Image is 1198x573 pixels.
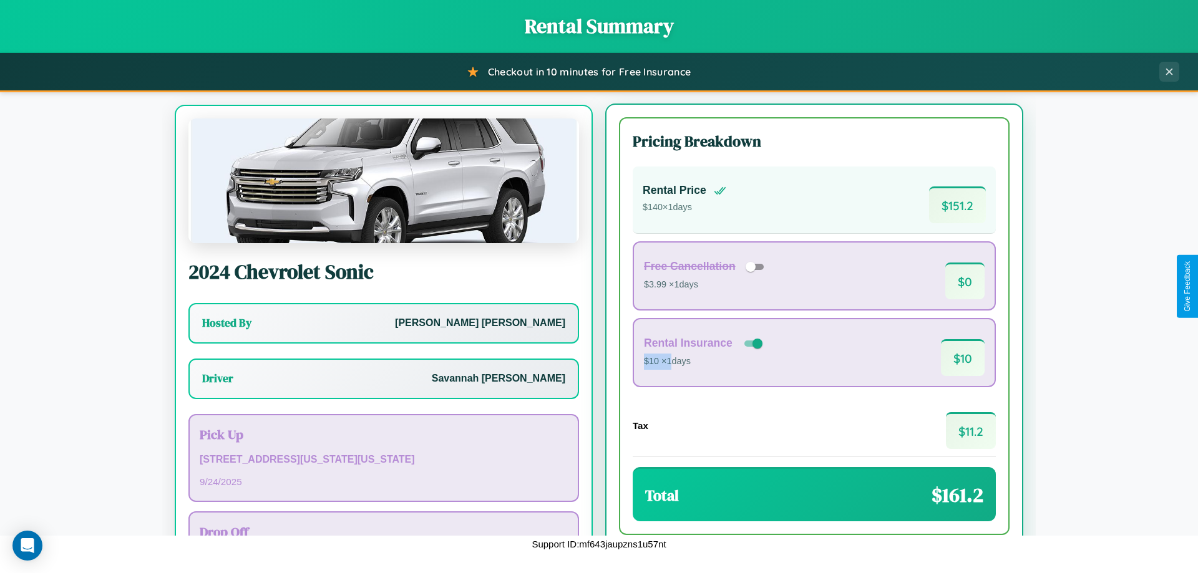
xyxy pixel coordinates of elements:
[532,536,666,552] p: Support ID: mf643jaupzns1u57nt
[644,277,768,293] p: $3.99 × 1 days
[644,354,765,370] p: $10 × 1 days
[932,481,983,509] span: $ 161.2
[200,473,568,490] p: 9 / 24 / 2025
[202,315,251,330] h3: Hosted By
[12,12,1186,40] h1: Rental Summary
[643,200,726,216] p: $ 140 × 1 days
[644,337,733,350] h4: Rental Insurance
[1183,261,1192,312] div: Give Feedback
[432,370,565,388] p: Savannah [PERSON_NAME]
[645,485,679,506] h3: Total
[644,260,736,273] h4: Free Cancellation
[633,131,996,152] h3: Pricing Breakdown
[200,425,568,443] h3: Pick Up
[941,339,985,376] span: $ 10
[488,65,691,78] span: Checkout in 10 minutes for Free Insurance
[929,186,986,223] span: $ 151.2
[945,262,985,299] span: $ 0
[202,371,233,386] h3: Driver
[643,184,706,197] h4: Rental Price
[633,420,648,431] h4: Tax
[395,314,565,332] p: [PERSON_NAME] [PERSON_NAME]
[200,451,568,469] p: [STREET_ADDRESS][US_STATE][US_STATE]
[188,118,579,243] img: Chevrolet Sonic
[200,522,568,541] h3: Drop Off
[188,258,579,286] h2: 2024 Chevrolet Sonic
[946,412,996,449] span: $ 11.2
[12,531,42,561] div: Open Intercom Messenger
